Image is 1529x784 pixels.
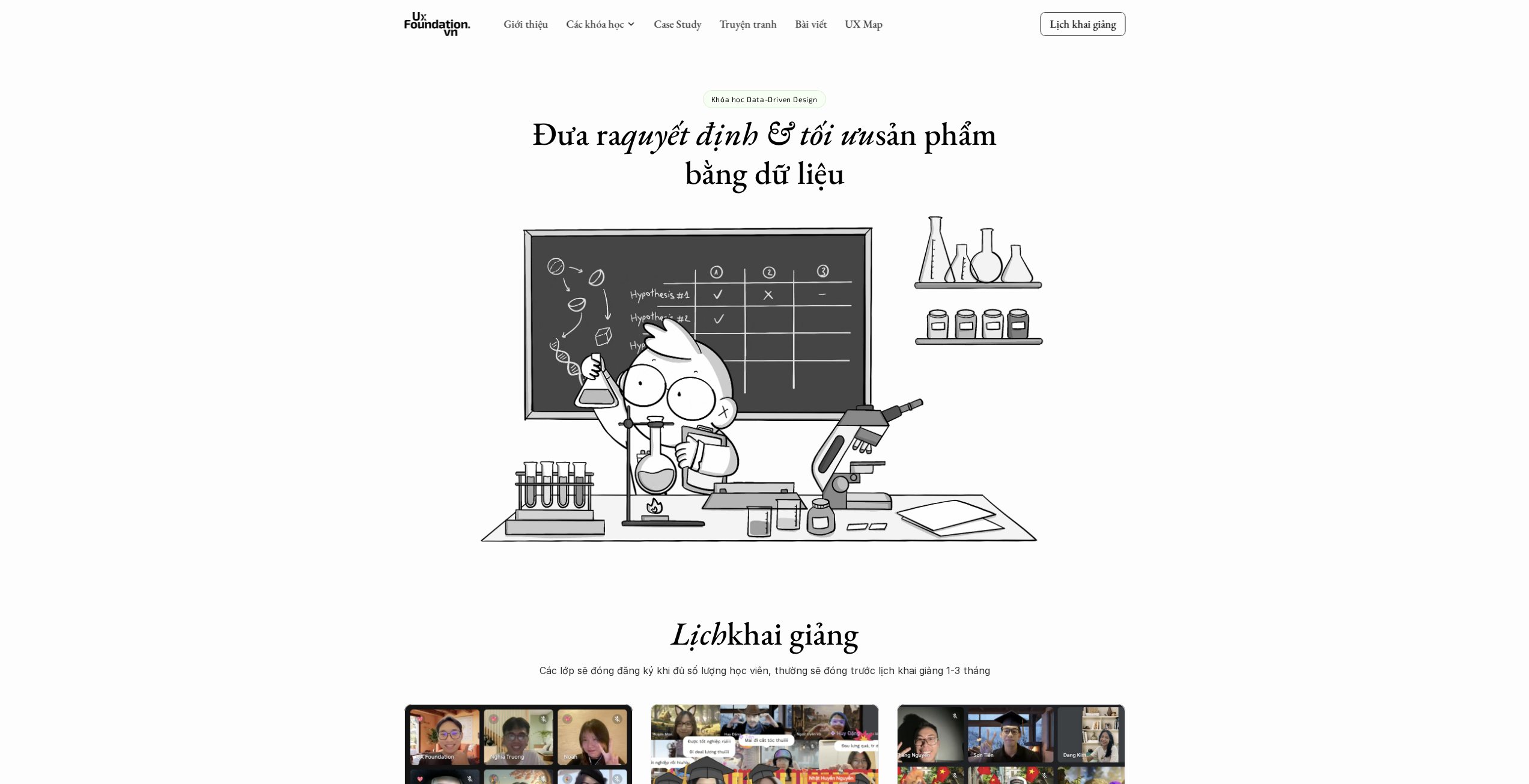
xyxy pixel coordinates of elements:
a: Lịch khai giảng [1040,12,1125,35]
h1: Đưa ra sản phẩm bằng dữ liệu [524,114,1005,192]
a: UX Map [845,17,883,31]
p: Lịch khai giảng [1050,17,1116,31]
a: Bài viết [795,17,827,31]
p: Các lớp sẽ đóng đăng ký khi đủ số lượng học viên, thường sẽ đóng trước lịch khai giảng 1-3 tháng [524,661,1005,679]
a: Truyện tranh [719,17,777,31]
a: Giới thiệu [503,17,548,31]
p: Khóa học Data-Driven Design [711,95,818,103]
em: Lịch [671,612,727,654]
h1: khai giảng [524,614,1005,653]
a: Các khóa học [566,17,624,31]
a: Case Study [654,17,701,31]
em: quyết định & tối ưu [621,112,875,154]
